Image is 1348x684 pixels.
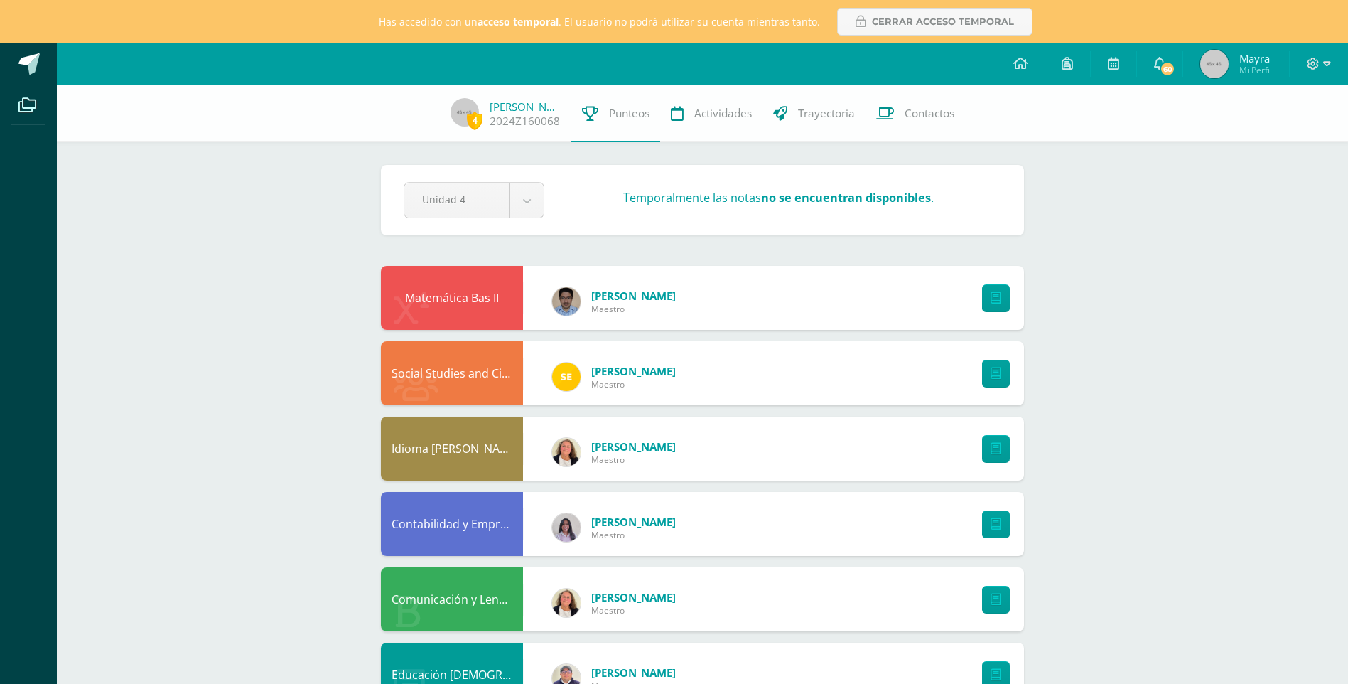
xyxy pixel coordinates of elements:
[467,112,482,129] span: 4
[381,341,523,405] div: Social Studies and Civics II
[571,85,660,142] a: Punteos
[591,590,676,604] a: [PERSON_NAME]
[660,85,762,142] a: Actividades
[694,106,752,121] span: Actividades
[762,85,866,142] a: Trayectoria
[591,515,676,529] a: [PERSON_NAME]
[478,15,559,28] strong: acceso temporal
[798,106,855,121] span: Trayectoria
[591,666,676,680] a: [PERSON_NAME]
[1200,50,1229,78] img: 45x45
[591,529,676,541] span: Maestro
[905,106,954,121] span: Contactos
[552,363,581,391] img: 0988d30fd58c6de7fed7a649347f3a87.png
[1239,51,1272,65] span: Mayra
[1183,43,1289,85] a: MayraMi Perfil
[591,303,676,315] span: Maestro
[490,100,561,114] a: [PERSON_NAME]
[837,8,1032,36] a: Cerrar acceso temporal
[591,289,676,303] a: [PERSON_NAME]
[866,85,965,142] a: Contactos
[552,438,581,466] img: 04587a64885156c2ab1788d06f1d30e7.png
[609,106,649,121] span: Punteos
[490,114,560,129] a: 2024Z160068
[1160,61,1175,77] span: 60
[591,454,676,466] span: Maestro
[422,183,492,216] span: Unidad 4
[552,287,581,316] img: 183d03328e61c7e8ae64f8e4a7cfdcef.png
[552,513,581,542] img: e031f1178ce3e21be6f285ecbb368d33.png
[872,9,1014,35] span: Cerrar acceso temporal
[404,183,544,218] a: Unidad 4
[381,266,523,330] div: Matemática Bas II
[591,439,676,454] a: [PERSON_NAME]
[381,567,523,631] div: Comunicación y Lenguage Bas II
[451,98,479,127] img: 45x45
[1137,43,1182,85] a: 60
[381,417,523,481] div: Idioma Maya Bas II
[591,604,676,616] span: Maestro
[381,492,523,556] div: Contabilidad y Emprendimiento II
[591,378,676,390] span: Maestro
[591,364,676,378] a: [PERSON_NAME]
[552,589,581,617] img: 04587a64885156c2ab1788d06f1d30e7.png
[761,190,931,205] strong: no se encuentran disponibles
[623,190,934,205] h3: Temporalmente las notas .
[1239,64,1272,76] span: Mi Perfil
[362,15,837,28] span: Has accedido con un . El usuario no podrá utilizar su cuenta mientras tanto.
